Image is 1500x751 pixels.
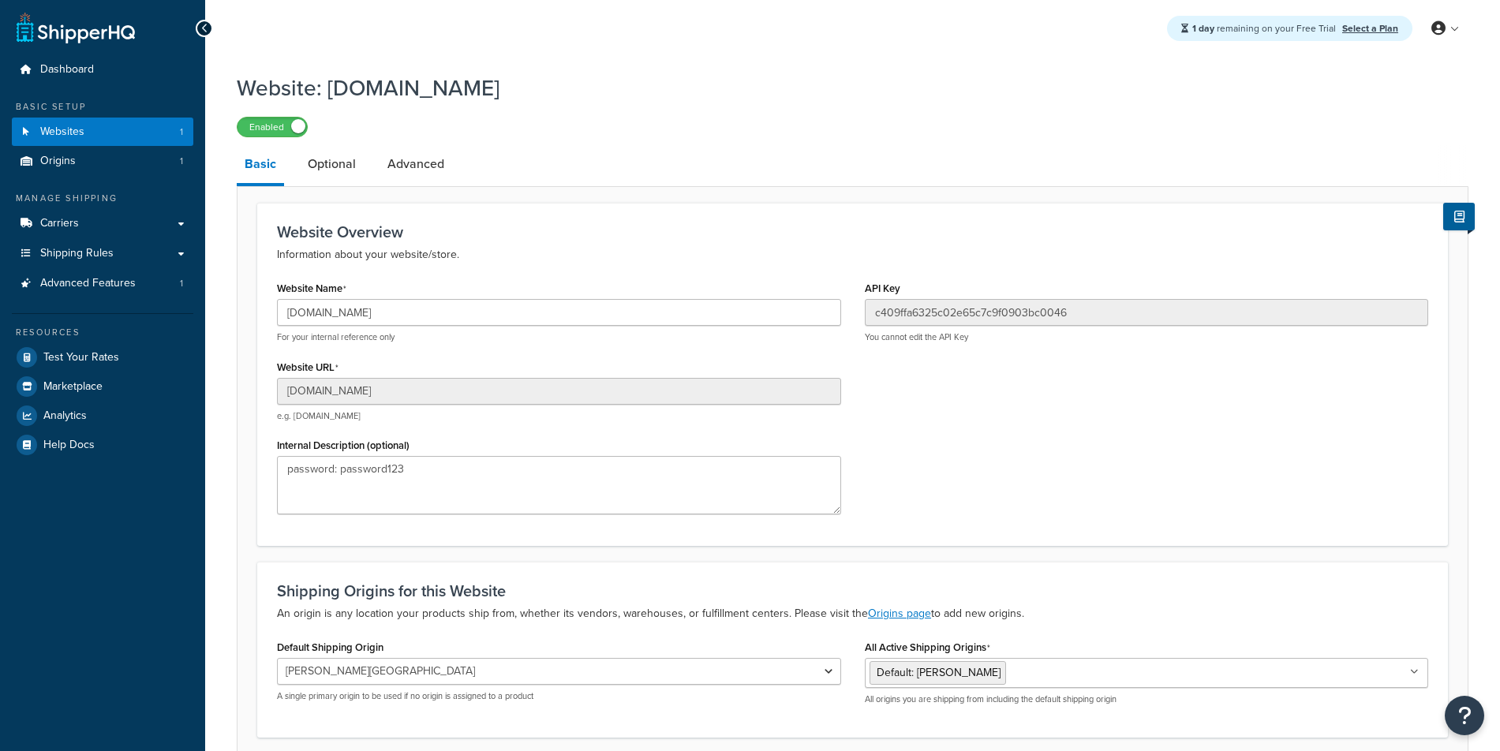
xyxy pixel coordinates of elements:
[12,372,193,401] a: Marketplace
[1445,696,1484,735] button: Open Resource Center
[865,641,990,654] label: All Active Shipping Origins
[12,147,193,176] a: Origins1
[865,331,1429,343] p: You cannot edit the API Key
[12,55,193,84] a: Dashboard
[43,380,103,394] span: Marketplace
[43,351,119,364] span: Test Your Rates
[237,73,1449,103] h1: Website: [DOMAIN_NAME]
[380,145,452,183] a: Advanced
[277,582,1428,600] h3: Shipping Origins for this Website
[277,690,841,702] p: A single primary origin to be used if no origin is assigned to a product
[180,155,183,168] span: 1
[12,209,193,238] a: Carriers
[12,269,193,298] li: Advanced Features
[12,118,193,147] li: Websites
[865,282,900,294] label: API Key
[277,410,841,422] p: e.g. [DOMAIN_NAME]
[180,125,183,139] span: 1
[43,439,95,452] span: Help Docs
[12,118,193,147] a: Websites1
[1192,21,1214,35] strong: 1 day
[238,118,307,136] label: Enabled
[277,245,1428,264] p: Information about your website/store.
[865,693,1429,705] p: All origins you are shipping from including the default shipping origin
[40,63,94,77] span: Dashboard
[237,145,284,186] a: Basic
[12,269,193,298] a: Advanced Features1
[40,125,84,139] span: Websites
[277,361,339,374] label: Website URL
[12,402,193,430] a: Analytics
[40,277,136,290] span: Advanced Features
[43,409,87,423] span: Analytics
[277,439,410,451] label: Internal Description (optional)
[12,192,193,205] div: Manage Shipping
[40,217,79,230] span: Carriers
[277,282,346,295] label: Website Name
[277,604,1428,623] p: An origin is any location your products ship from, whether its vendors, warehouses, or fulfillmen...
[865,299,1429,326] input: XDL713J089NBV22
[12,343,193,372] a: Test Your Rates
[1342,21,1398,35] a: Select a Plan
[180,277,183,290] span: 1
[277,331,841,343] p: For your internal reference only
[1192,21,1338,35] span: remaining on your Free Trial
[277,641,383,653] label: Default Shipping Origin
[40,155,76,168] span: Origins
[868,605,931,622] a: Origins page
[277,223,1428,241] h3: Website Overview
[12,431,193,459] a: Help Docs
[12,100,193,114] div: Basic Setup
[12,147,193,176] li: Origins
[12,326,193,339] div: Resources
[277,456,841,514] textarea: password: password123
[12,239,193,268] a: Shipping Rules
[1443,203,1475,230] button: Show Help Docs
[300,145,364,183] a: Optional
[40,247,114,260] span: Shipping Rules
[877,664,1001,681] span: Default: [PERSON_NAME]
